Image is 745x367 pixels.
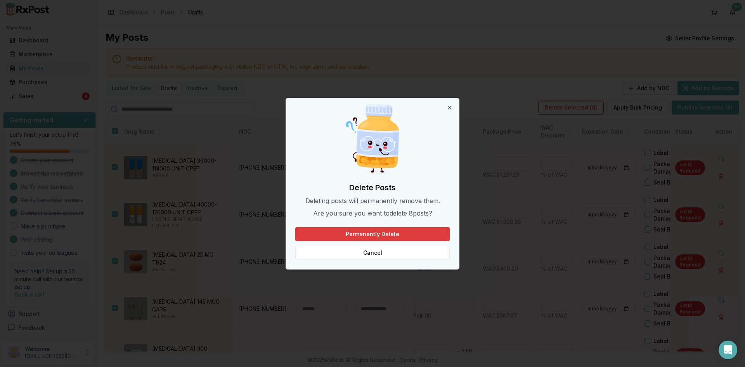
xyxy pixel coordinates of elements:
[335,101,410,176] img: Curious Pill Bottle
[295,227,450,241] button: Permanently Delete
[295,246,450,260] button: Cancel
[295,196,450,205] p: Deleting posts will permanently remove them.
[295,209,450,218] p: Are you sure you want to delete 8 post s ?
[295,182,450,193] h2: Delete Posts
